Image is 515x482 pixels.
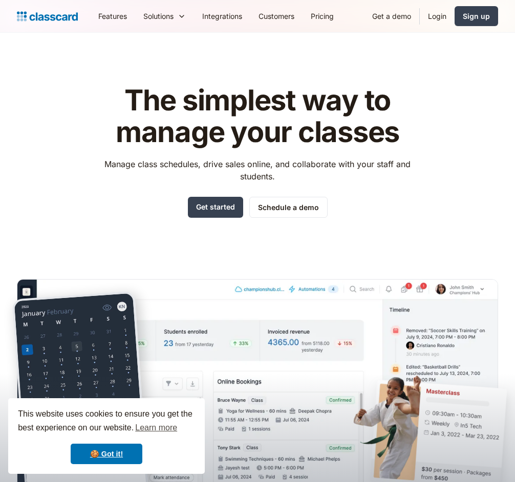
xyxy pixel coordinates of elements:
[194,5,250,28] a: Integrations
[463,11,490,21] div: Sign up
[8,398,205,474] div: cookieconsent
[303,5,342,28] a: Pricing
[18,408,195,435] span: This website uses cookies to ensure you get the best experience on our website.
[455,6,498,26] a: Sign up
[420,5,455,28] a: Login
[95,85,420,148] h1: The simplest way to manage your classes
[17,9,78,24] a: Logo
[134,420,179,435] a: learn more about cookies
[249,197,328,218] a: Schedule a demo
[188,197,243,218] a: Get started
[90,5,135,28] a: Features
[71,444,142,464] a: dismiss cookie message
[95,158,420,182] p: Manage class schedules, drive sales online, and collaborate with your staff and students.
[250,5,303,28] a: Customers
[143,11,174,21] div: Solutions
[364,5,419,28] a: Get a demo
[135,5,194,28] div: Solutions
